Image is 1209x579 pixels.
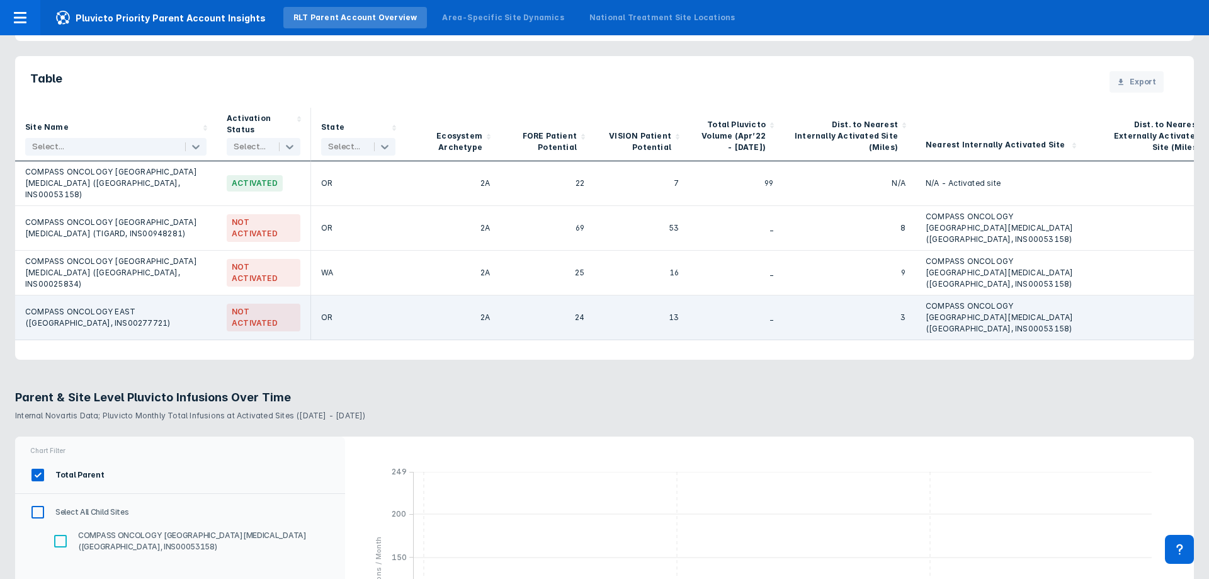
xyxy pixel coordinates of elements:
[416,301,490,335] div: 2A
[40,10,281,25] span: Pluvicto Priority Parent Account Insights
[406,108,500,161] div: Sort
[500,108,594,161] div: Sort
[594,108,689,161] div: Sort
[699,166,773,200] div: 99
[416,256,490,290] div: 2A
[793,166,905,200] div: N/A
[699,211,773,245] div: _
[1096,301,1208,335] div: 0
[392,467,407,476] text: 249
[604,211,679,245] div: 53
[579,7,746,28] a: National Treatment Site Locations
[217,108,311,161] div: Sort
[311,108,406,161] div: Sort
[442,12,564,23] div: Area-Specific Site Dynamics
[15,108,217,161] div: Sort
[926,166,1076,200] div: N/A - Activated site
[321,122,344,135] div: State
[48,507,128,518] span: Select All Child Sites
[510,301,584,335] div: 24
[227,175,283,192] span: Activated
[793,256,905,290] div: 9
[604,130,671,153] div: VISION Patient Potential
[48,469,104,481] span: Total Parent
[71,530,320,553] span: COMPASS ONCOLOGY [GEOGRAPHIC_DATA][MEDICAL_DATA] ([GEOGRAPHIC_DATA], INS00053158)
[926,139,1065,153] div: Nearest Internally Activated Site
[30,71,62,93] h3: Table
[793,211,905,245] div: 8
[25,122,69,135] div: Site Name
[227,304,300,331] span: Not Activated
[699,119,766,153] div: Total Pluvicto Volume (Apr’22 - [DATE])
[227,214,300,242] span: Not Activated
[1096,256,1208,290] div: 7
[227,259,300,287] span: Not Activated
[25,166,207,200] div: COMPASS ONCOLOGY [GEOGRAPHIC_DATA][MEDICAL_DATA] ([GEOGRAPHIC_DATA], INS00053158)
[916,108,1086,161] div: Sort
[1130,76,1156,88] span: Export
[510,256,584,290] div: 25
[432,7,574,28] a: Area-Specific Site Dynamics
[793,119,898,153] div: Dist. to Nearest Internally Activated Site (Miles)
[321,211,395,245] div: OR
[926,211,1076,245] div: COMPASS ONCOLOGY [GEOGRAPHIC_DATA][MEDICAL_DATA] ([GEOGRAPHIC_DATA], INS00053158)
[416,166,490,200] div: 2A
[604,166,679,200] div: 7
[15,390,1194,405] h3: Parent & Site Level Pluvicto Infusions Over Time
[793,301,905,335] div: 3
[1110,71,1164,93] button: Export
[321,301,395,335] div: OR
[283,7,427,28] a: RLT Parent Account Overview
[15,405,1194,421] p: Internal Novartis Data; Pluvicto Monthly Total Infusions at Activated Sites ([DATE] - [DATE])
[25,301,207,335] div: COMPASS ONCOLOGY EAST ([GEOGRAPHIC_DATA], INS00277721)
[227,113,293,135] div: Activation Status
[1096,211,1208,245] div: 5
[25,256,207,290] div: COMPASS ONCOLOGY [GEOGRAPHIC_DATA][MEDICAL_DATA] ([GEOGRAPHIC_DATA], INS00025834)
[392,553,407,562] text: 150
[510,130,577,153] div: FORE Patient Potential
[1096,119,1200,153] div: Dist. to Nearest Externally Activated Site (Miles)
[1165,535,1194,564] div: Contact Support
[510,166,584,200] div: 22
[604,256,679,290] div: 16
[604,301,679,335] div: 13
[926,301,1076,335] div: COMPASS ONCOLOGY [GEOGRAPHIC_DATA][MEDICAL_DATA] ([GEOGRAPHIC_DATA], INS00053158)
[689,108,783,161] div: Sort
[416,130,482,153] div: Ecosystem Archetype
[25,211,207,245] div: COMPASS ONCOLOGY [GEOGRAPHIC_DATA][MEDICAL_DATA] (TIGARD, INS00948281)
[15,437,345,464] div: Chart Filter
[699,301,773,335] div: _
[1096,166,1208,200] div: 1
[321,256,395,290] div: WA
[783,108,916,161] div: Sort
[699,256,773,290] div: _
[510,211,584,245] div: 69
[321,166,395,200] div: OR
[416,211,490,245] div: 2A
[392,509,407,519] text: 200
[293,12,417,23] div: RLT Parent Account Overview
[926,256,1076,290] div: COMPASS ONCOLOGY [GEOGRAPHIC_DATA][MEDICAL_DATA] ([GEOGRAPHIC_DATA], INS00053158)
[589,12,735,23] div: National Treatment Site Locations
